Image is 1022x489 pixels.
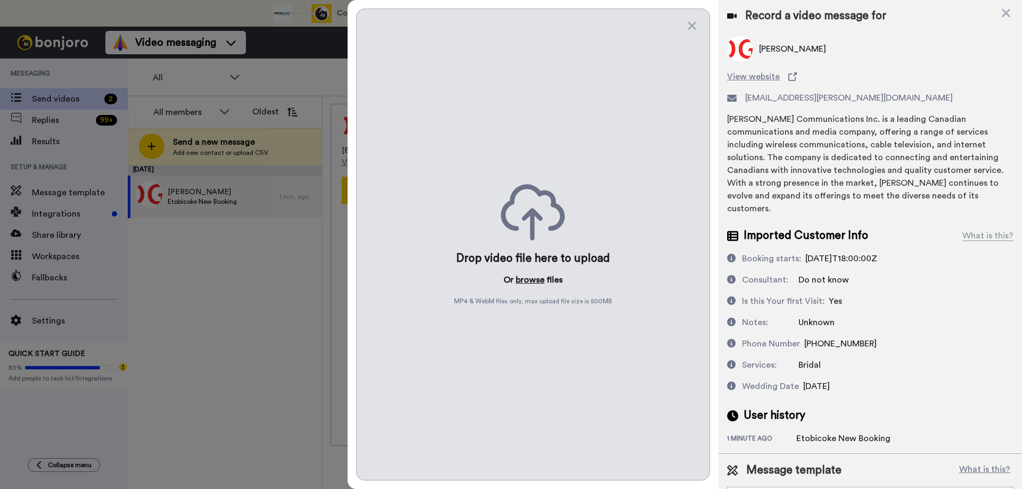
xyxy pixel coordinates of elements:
[742,337,800,350] div: Phone Number
[504,273,563,286] p: Or files
[727,434,796,445] div: 1 minute ago
[796,432,891,445] div: Etobicoke New Booking
[744,408,805,424] span: User history
[742,380,799,393] div: Wedding Date
[516,273,545,286] button: browse
[742,273,788,286] div: Consultant:
[746,462,842,478] span: Message template
[829,297,842,305] span: Yes
[742,359,777,371] div: Services:
[956,462,1013,478] button: What is this?
[454,297,612,305] span: MP4 & WebM files only, max upload file size is 500 MB
[744,228,868,244] span: Imported Customer Info
[798,276,849,284] span: Do not know
[805,254,877,263] span: [DATE]T18:00:00Z
[803,382,830,391] span: [DATE]
[742,252,801,265] div: Booking starts:
[742,316,768,329] div: Notes:
[798,361,821,369] span: Bridal
[804,339,877,348] span: [PHONE_NUMBER]
[742,295,825,308] div: Is this Your first Visit:
[727,113,1013,215] div: [PERSON_NAME] Communications Inc. is a leading Canadian communications and media company, offerin...
[962,229,1013,242] div: What is this?
[456,251,610,266] div: Drop video file here to upload
[798,318,835,327] span: Unknown
[745,92,953,104] span: [EMAIL_ADDRESS][PERSON_NAME][DOMAIN_NAME]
